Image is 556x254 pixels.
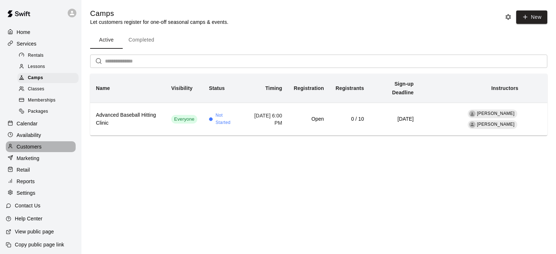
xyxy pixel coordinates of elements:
span: Rentals [28,52,44,59]
b: Instructors [491,85,518,91]
a: Camps [17,73,81,84]
button: New [516,10,547,24]
a: Classes [17,84,81,95]
p: Let customers register for one-off seasonal camps & events. [90,18,228,26]
p: Help Center [15,215,42,222]
p: Home [17,29,30,36]
b: Registrants [336,85,364,91]
a: Rentals [17,50,81,61]
h5: Camps [90,9,228,18]
b: Visibility [171,85,193,91]
div: Memberships [17,95,79,106]
span: Classes [28,86,44,93]
div: Kevin Keller [469,111,476,117]
h6: [DATE] [376,115,414,123]
p: Calendar [17,120,38,127]
table: simple table [90,74,547,135]
a: Services [6,38,76,49]
p: Marketing [17,155,39,162]
span: [PERSON_NAME] [477,111,515,116]
button: Completed [123,31,160,49]
div: Packages [17,107,79,117]
a: Customers [6,141,76,152]
a: Lessons [17,61,81,72]
a: Reports [6,176,76,187]
p: Settings [17,189,35,197]
div: Camps [17,73,79,83]
p: Services [17,40,37,47]
p: Reports [17,178,35,185]
span: Camps [28,74,43,82]
div: Rentals [17,51,79,61]
span: Lessons [28,63,45,70]
td: [DATE] 6:00 PM [244,103,288,135]
b: Status [209,85,225,91]
p: View public page [15,228,54,235]
a: New [514,14,547,20]
div: Classes [17,84,79,94]
p: Contact Us [15,202,41,209]
a: Marketing [6,153,76,164]
a: Availability [6,130,76,141]
a: Packages [17,106,81,117]
div: This service is visible to all of your customers [171,115,197,124]
div: Lessons [17,62,79,72]
p: Availability [17,132,41,139]
a: Calendar [6,118,76,129]
button: Active [90,31,123,49]
b: Timing [265,85,282,91]
p: Customers [17,143,42,150]
b: Name [96,85,110,91]
a: Home [6,27,76,38]
p: Retail [17,166,30,173]
a: Memberships [17,95,81,106]
b: Registration [294,85,324,91]
button: Camp settings [503,12,514,22]
p: Copy public page link [15,241,64,248]
h6: Open [294,115,324,123]
div: Kyle Kane [469,121,476,128]
span: Memberships [28,97,55,104]
a: Retail [6,164,76,175]
h6: 0 / 10 [336,115,364,123]
b: Sign-up Deadline [392,81,414,95]
span: Packages [28,108,48,115]
h6: Advanced Baseball Hitting Clinic [96,111,160,127]
span: Not Started [215,112,237,126]
span: [PERSON_NAME] [477,122,515,127]
span: Everyone [171,116,197,123]
a: Settings [6,188,76,198]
